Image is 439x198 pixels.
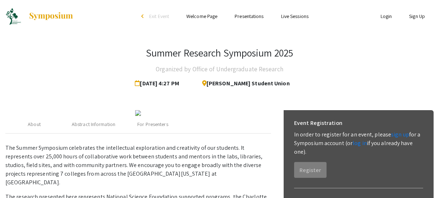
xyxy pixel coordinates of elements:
[137,121,168,128] div: For Presenters
[186,13,217,19] a: Welcome Page
[294,116,342,130] h6: Event Registration
[5,144,271,187] p: The Summer Symposium celebrates the intellectual exploration and creativity of our students. It r...
[135,110,141,116] img: 4c0ea3ea-cfd1-493d-8c5a-08978173963a.jpg
[294,162,327,178] button: Register
[5,7,74,25] a: Summer Research Symposium 2025
[149,13,169,19] span: Exit Event
[408,166,434,193] iframe: Chat
[381,13,392,19] a: Login
[391,131,409,138] a: sign up
[235,13,263,19] a: Presentations
[294,130,423,156] p: In order to register for an event, please for a Symposium account (or if you already have one).
[28,12,74,21] img: Symposium by ForagerOne
[352,139,367,147] a: log in
[141,14,146,18] div: arrow_back_ios
[281,13,309,19] a: Live Sessions
[156,62,283,76] h4: Organized by Office of Undergraduate Research
[409,13,425,19] a: Sign Up
[5,7,21,25] img: Summer Research Symposium 2025
[72,121,115,128] div: Abstract Information
[146,47,293,59] h3: Summer Research Symposium 2025
[135,76,182,91] span: [DATE] 4:27 PM
[196,76,290,91] span: [PERSON_NAME] Student Union
[28,121,41,128] div: About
